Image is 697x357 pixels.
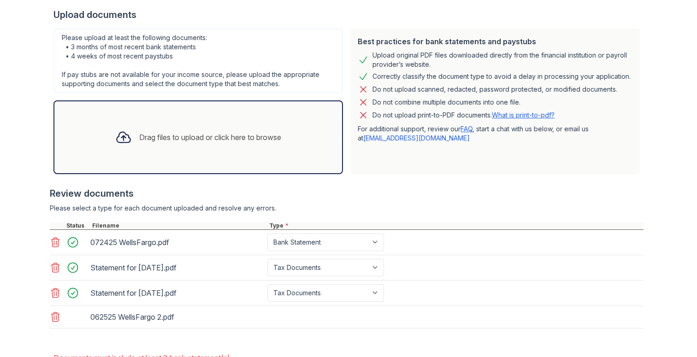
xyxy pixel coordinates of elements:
[50,204,644,213] div: Please select a type for each document uploaded and resolve any errors.
[90,222,267,229] div: Filename
[139,132,281,143] div: Drag files to upload or click here to browse
[50,187,644,200] div: Review documents
[461,125,473,133] a: FAQ
[372,84,617,95] div: Do not upload scanned, redacted, password protected, or modified documents.
[358,36,632,47] div: Best practices for bank statements and paystubs
[90,310,264,324] div: 062525 WellsFargo 2.pdf
[53,29,343,93] div: Please upload at least the following documents: • 3 months of most recent bank statements • 4 wee...
[90,235,264,250] div: 072425 WellsFargo.pdf
[53,8,644,21] div: Upload documents
[372,97,520,108] div: Do not combine multiple documents into one file.
[90,260,264,275] div: Statement for [DATE].pdf
[372,71,631,82] div: Correctly classify the document type to avoid a delay in processing your application.
[372,51,632,69] div: Upload original PDF files downloaded directly from the financial institution or payroll provider’...
[267,222,644,229] div: Type
[65,222,90,229] div: Status
[90,286,264,300] div: Statement for [DATE].pdf
[372,111,555,120] p: Do not upload print-to-PDF documents.
[358,124,632,143] p: For additional support, review our , start a chat with us below, or email us at
[492,111,555,119] a: What is print-to-pdf?
[363,134,470,142] a: [EMAIL_ADDRESS][DOMAIN_NAME]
